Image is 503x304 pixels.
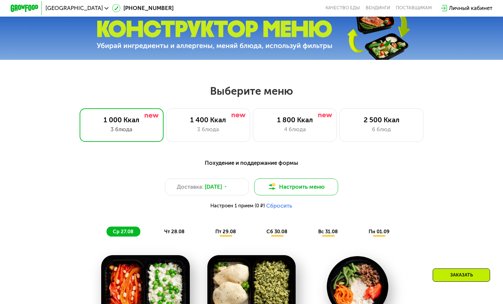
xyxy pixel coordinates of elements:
[369,229,390,235] span: пн 01.09
[266,202,292,209] button: Сбросить
[45,5,103,11] span: [GEOGRAPHIC_DATA]
[174,116,243,124] div: 1 400 Ккал
[396,5,432,11] div: поставщикам
[177,183,203,191] span: Доставка:
[22,84,480,98] h2: Выберите меню
[205,183,222,191] span: [DATE]
[254,178,338,195] button: Настроить меню
[174,125,243,134] div: 3 блюда
[325,5,360,11] a: Качество еды
[318,229,338,235] span: вс 31.08
[260,116,329,124] div: 1 800 Ккал
[347,125,416,134] div: 6 блюд
[164,229,184,235] span: чт 28.08
[215,229,236,235] span: пт 29.08
[87,125,156,134] div: 3 блюда
[113,229,133,235] span: ср 27.08
[87,116,156,124] div: 1 000 Ккал
[347,116,416,124] div: 2 500 Ккал
[433,268,490,282] div: Заказать
[266,229,287,235] span: сб 30.08
[112,4,174,12] a: [PHONE_NUMBER]
[210,203,265,208] span: Настроен 1 прием (0 ₽)
[260,125,329,134] div: 4 блюда
[449,4,492,12] div: Личный кабинет
[45,158,459,167] div: Похудение и поддержание формы
[366,5,390,11] a: Вендинги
